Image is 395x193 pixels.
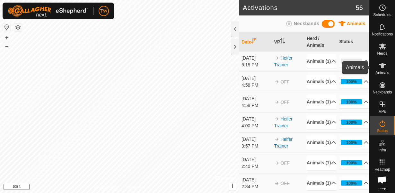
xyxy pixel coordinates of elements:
[346,119,357,125] div: 100%
[377,129,388,133] span: Status
[274,55,293,67] a: Heifer Trainer
[281,100,290,105] span: OFF
[3,23,11,31] button: Reset Map
[281,181,290,186] span: OFF
[341,59,363,64] div: 0%
[346,99,357,105] div: 100%
[241,95,271,102] div: [DATE]
[347,21,365,26] span: Animals
[241,177,271,183] div: [DATE]
[241,122,271,129] div: 4:00 PM
[307,156,336,170] p-accordion-header: Animals (1)
[274,137,293,149] a: Heifer Trainer
[274,181,279,186] img: arrow
[294,21,319,26] span: Neckbands
[346,140,357,146] div: 100%
[100,8,107,14] span: TW
[339,177,369,189] p-accordion-header: 100%
[94,185,118,190] a: Privacy Policy
[373,90,392,94] span: Neckbands
[241,62,271,68] div: 6:15 PM
[339,55,369,68] p-accordion-header: 0%
[281,79,290,84] span: OFF
[274,137,279,142] img: arrow
[241,82,271,89] div: 4:58 PM
[337,33,369,52] th: Status
[341,180,363,186] div: 100%
[241,163,271,170] div: 2:40 PM
[274,79,279,84] img: arrow
[272,33,304,52] th: VP
[341,79,363,84] div: 100%
[232,184,233,189] span: i
[346,180,357,186] div: 100%
[370,174,395,192] a: Help
[377,52,387,55] span: Herds
[339,75,369,88] p-accordion-header: 100%
[274,160,279,166] img: arrow
[339,156,369,169] p-accordion-header: 100%
[307,115,336,130] p-accordion-header: Animals (1)
[274,100,279,105] img: arrow
[339,116,369,129] p-accordion-header: 100%
[241,183,271,190] div: 2:34 PM
[281,160,290,166] span: OFF
[356,3,363,13] span: 56
[243,4,356,12] h2: Activations
[304,33,337,52] th: Herd / Animals
[374,168,390,171] span: Heatmap
[378,148,386,152] span: Infra
[373,171,391,188] div: Open chat
[239,33,271,52] th: Date
[378,186,386,189] span: Help
[379,110,386,113] span: VPs
[346,160,357,166] div: 100%
[307,74,336,89] p-accordion-header: Animals (1)
[14,24,22,31] button: Map Layers
[241,143,271,150] div: 3:57 PM
[339,95,369,108] p-accordion-header: 100%
[341,140,363,145] div: 100%
[341,160,363,165] div: 100%
[274,116,279,121] img: arrow
[307,54,336,69] p-accordion-header: Animals (1)
[341,120,363,125] div: 100%
[241,136,271,143] div: [DATE]
[241,75,271,82] div: [DATE]
[307,135,336,150] p-accordion-header: Animals (1)
[280,39,285,44] p-sorticon: Activate to sort
[339,136,369,149] p-accordion-header: 100%
[375,71,389,75] span: Animals
[241,116,271,122] div: [DATE]
[307,176,336,190] p-accordion-header: Animals (1)
[241,102,271,109] div: 4:58 PM
[3,42,11,50] button: –
[3,34,11,42] button: +
[372,32,393,36] span: Notifications
[373,13,391,17] span: Schedules
[341,99,363,104] div: 100%
[274,55,279,61] img: arrow
[126,185,145,190] a: Contact Us
[8,5,88,17] img: Gallagher Logo
[274,116,293,128] a: Heifer Trainer
[307,95,336,109] p-accordion-header: Animals (1)
[346,79,357,85] div: 100%
[241,156,271,163] div: [DATE]
[251,39,256,44] p-sorticon: Activate to sort
[229,183,236,190] button: i
[241,55,271,62] div: [DATE]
